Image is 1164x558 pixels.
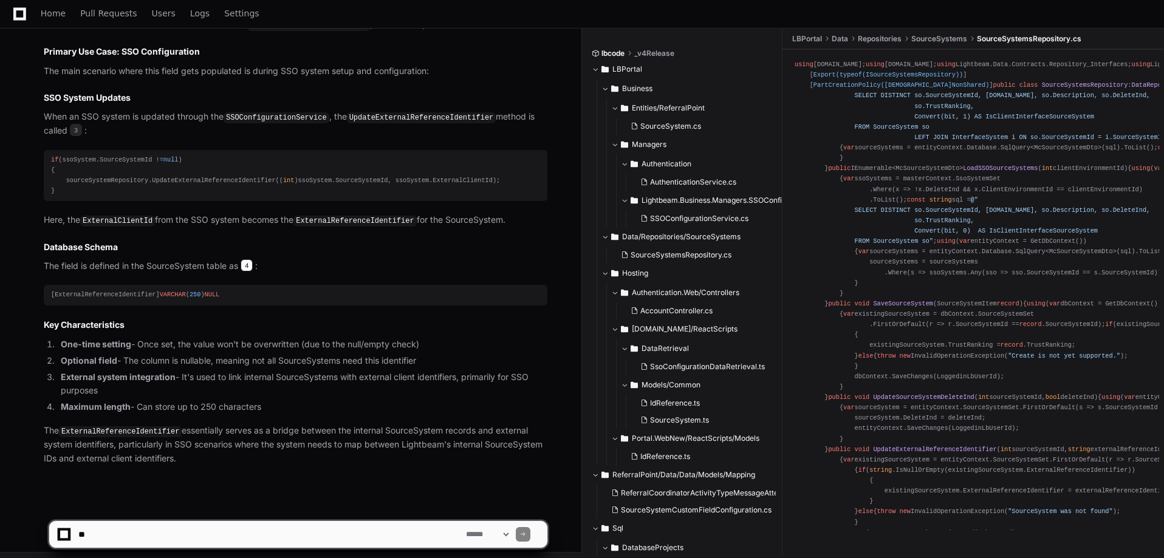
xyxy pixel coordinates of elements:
[621,191,803,210] button: Lightbeam.Business.Managers.SSOConfiguration
[631,250,731,260] span: SourceSystemsRepository.cs
[900,352,911,359] span: new
[293,216,416,226] code: ExternalReferenceIdentifier
[855,300,870,307] span: void
[963,165,1038,172] span: LoadSSOSourceSystems
[843,175,854,182] span: var
[828,393,851,401] span: public
[626,302,776,319] button: AccountController.cs
[621,339,783,358] button: DataRetrieval
[626,448,776,465] button: IdReference.ts
[997,300,1019,307] span: record
[650,177,736,187] span: AuthenticationService.cs
[44,64,547,78] p: The main scenario where this field gets populated is during SSO system setup and configuration:
[828,300,851,307] span: public
[978,393,1094,401] span: sourceSystemId, deleteInd
[621,488,848,498] span: ReferralCoordinatorActivityTypeMessageAttemptConfiguration.cs
[611,230,618,244] svg: Directory
[621,322,628,336] svg: Directory
[937,237,956,245] span: using
[347,112,496,123] code: UpdateExternalReferenceIdentifier
[855,393,870,401] span: void
[1131,61,1150,68] span: using
[152,10,176,17] span: Users
[631,341,638,356] svg: Directory
[1101,393,1120,401] span: using
[621,101,628,115] svg: Directory
[59,426,182,437] code: ExternalReferenceIdentifier
[635,358,776,375] button: SsoConfigurationDataRetrieval.ts
[611,283,783,302] button: Authentication.Web/Controllers
[640,121,701,131] span: SourceSystem.cs
[1132,165,1151,172] span: using
[1124,393,1135,401] span: var
[601,79,783,98] button: Business
[1019,81,1038,89] span: class
[1042,165,1125,172] span: clientEnvironmentId
[634,49,674,58] span: _v4Release
[44,110,547,138] p: When an SSO system is updated through the , the method is called :
[635,395,776,412] button: IdReference.ts
[621,375,783,395] button: Models/Common
[843,310,854,318] span: var
[1001,446,1012,453] span: int
[1068,446,1090,453] span: string
[877,352,896,359] span: throw
[828,446,851,453] span: public
[1001,341,1023,349] span: record
[44,259,547,273] p: The field is defined in the SourceSystem table as :
[601,49,625,58] span: lbcode
[224,112,329,123] code: SSOConfigurationService
[606,485,776,502] button: ReferralCoordinatorActivityTypeMessageAttemptConfiguration.cs
[44,319,547,331] h2: Key Characteristics
[601,468,609,482] svg: Directory
[51,290,540,300] div: [ExternalReferenceIdentifier] ( )
[601,264,783,283] button: Hosting
[1042,165,1053,172] span: int
[632,288,739,298] span: Authentication.Web/Controllers
[611,429,783,448] button: Portal.WebNew/ReactScripts/Models
[61,401,131,412] strong: Maximum length
[828,165,1128,172] span: IEnumerable<McSourceSystemDto> ( )
[57,370,547,398] li: - It's used to link internal SourceSystems with external client identifiers, primarily for SSO pu...
[160,291,186,298] span: VARCHAR
[70,124,82,136] span: 3
[622,232,741,242] span: Data/Repositories/SourceSystems
[977,34,1081,44] span: SourceSystemsRepository.cs
[1105,321,1112,328] span: if
[592,60,773,79] button: LBPortal
[959,237,970,245] span: var
[858,248,869,255] span: var
[51,156,58,163] span: if
[1042,81,1128,89] span: SourceSystemsRepository
[832,34,848,44] span: Data
[911,34,967,44] span: SourceSystems
[795,196,1150,245] span: @" SELECT DISTINCT so.SourceSystemId, [DOMAIN_NAME], so.Description, so.DeleteInd, so.TrustRankin...
[80,216,155,226] code: ExternalClientId
[858,34,902,44] span: Repositories
[621,285,628,300] svg: Directory
[1027,300,1046,307] span: using
[632,324,738,334] span: [DOMAIN_NAME]/ReactScripts
[631,378,638,392] svg: Directory
[631,193,638,208] svg: Directory
[44,213,547,228] p: Here, the from the SSO system becomes the for the SourceSystem.
[873,300,933,307] span: SaveSourceSystem
[61,355,117,366] strong: Optional field
[626,118,786,135] button: SourceSystem.cs
[813,71,963,78] span: Export(typeof(ISourceSystemsRepository))
[873,446,996,453] span: UpdateExternalReferenceIdentifier
[642,344,689,353] span: DataRetrieval
[855,446,870,453] span: void
[650,362,765,372] span: SsoConfigurationDataRetrieval.ts
[61,339,131,349] strong: One-time setting
[828,300,1022,307] span: ( )
[631,157,638,171] svg: Directory
[858,466,866,474] span: if
[44,424,547,466] p: The essentially serves as a bridge between the internal SourceSystem records and external system ...
[44,241,547,253] h3: Database Schema
[621,137,628,152] svg: Directory
[632,140,666,149] span: Managers
[937,61,956,68] span: using
[929,196,952,203] span: string
[621,431,628,446] svg: Directory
